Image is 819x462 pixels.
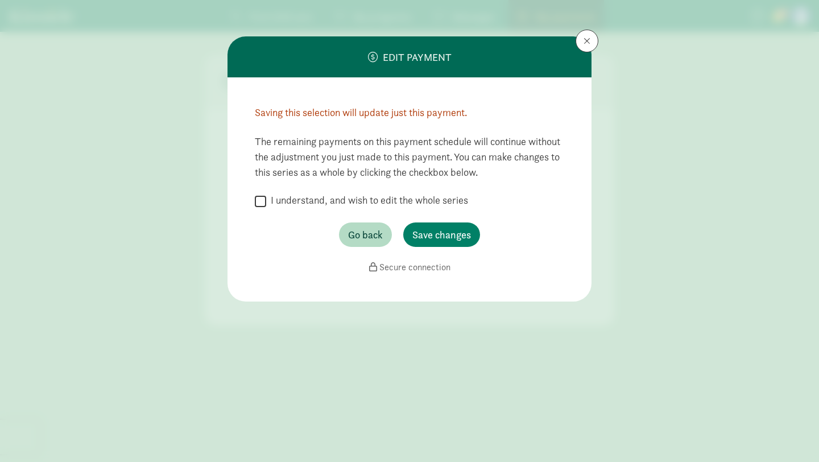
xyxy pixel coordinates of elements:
[412,227,471,242] span: Save changes
[255,134,564,193] div: The remaining payments on this payment schedule will continue without the adjustment you just mad...
[255,105,564,120] div: Saving this selection will update just this payment.
[348,227,383,242] span: Go back
[266,193,468,207] label: I understand, and wish to edit the whole series
[339,222,392,247] button: Go back
[379,261,450,273] span: Secure connection
[368,49,452,65] div: Edit payment
[403,222,480,247] button: Save changes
